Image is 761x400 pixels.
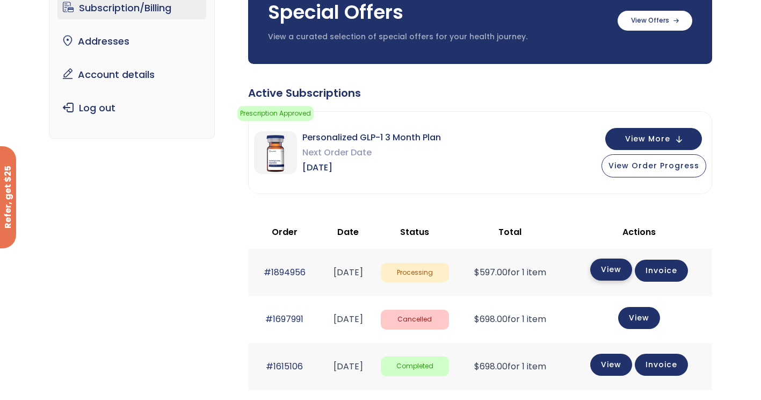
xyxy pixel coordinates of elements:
[302,130,441,145] span: Personalized GLP-1 3 Month Plan
[248,85,712,101] div: Active Subscriptions
[605,128,702,150] button: View More
[618,307,660,329] a: View
[381,263,449,283] span: Processing
[601,154,706,177] button: View Order Progress
[454,296,566,343] td: for 1 item
[237,106,314,121] span: Prescription Approved
[400,226,429,238] span: Status
[635,354,688,376] a: Invoice
[474,313,480,325] span: $
[334,360,363,373] time: [DATE]
[474,313,508,325] span: 698.00
[272,226,298,238] span: Order
[590,354,632,376] a: View
[590,259,632,281] a: View
[454,249,566,296] td: for 1 item
[454,343,566,390] td: for 1 item
[302,145,441,160] span: Next Order Date
[302,160,441,175] span: [DATE]
[264,266,306,278] a: #1894956
[334,313,363,325] time: [DATE]
[635,260,688,282] a: Invoice
[608,160,699,171] span: View Order Progress
[381,356,449,376] span: Completed
[337,226,359,238] span: Date
[625,135,670,142] span: View More
[381,310,449,330] span: Cancelled
[622,226,656,238] span: Actions
[57,63,206,86] a: Account details
[474,360,480,373] span: $
[474,266,508,278] span: 597.00
[474,266,480,278] span: $
[334,266,363,278] time: [DATE]
[57,97,206,119] a: Log out
[266,360,303,373] a: #1615106
[474,360,508,373] span: 698.00
[57,30,206,53] a: Addresses
[498,226,521,238] span: Total
[268,32,607,42] p: View a curated selection of special offers for your health journey.
[265,313,303,325] a: #1697991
